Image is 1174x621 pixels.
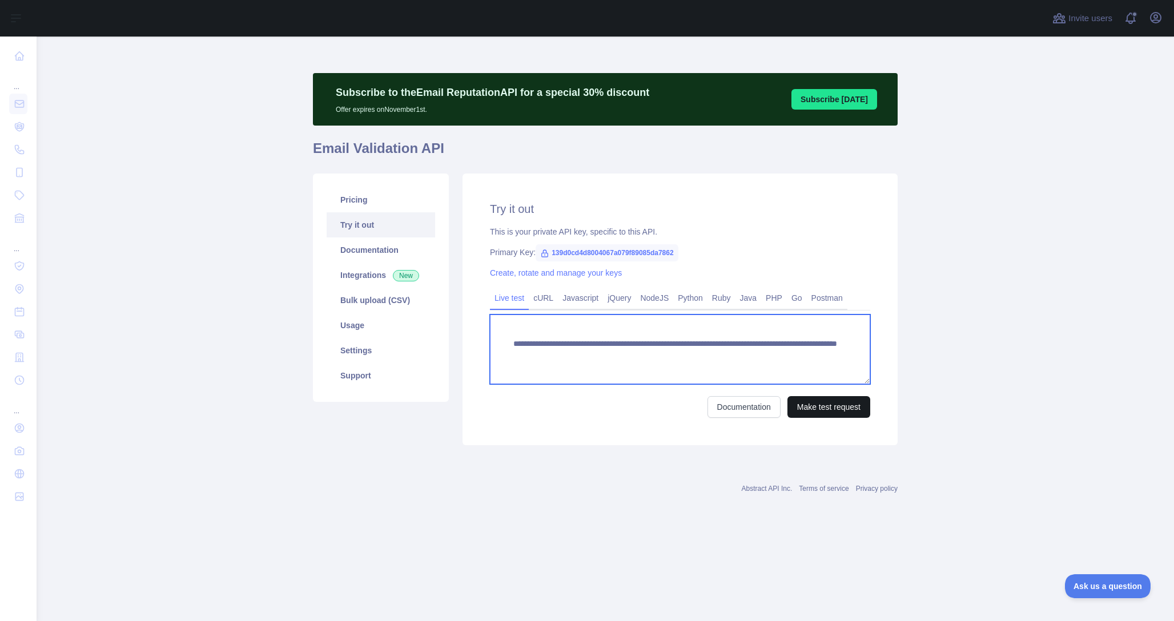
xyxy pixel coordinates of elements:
[536,244,678,261] span: 139d0cd4d8004067a079f89085da7862
[9,231,27,253] div: ...
[490,247,870,258] div: Primary Key:
[336,84,649,100] p: Subscribe to the Email Reputation API for a special 30 % discount
[1050,9,1115,27] button: Invite users
[558,289,603,307] a: Javascript
[707,396,781,418] a: Documentation
[761,289,787,307] a: PHP
[787,396,870,418] button: Make test request
[636,289,673,307] a: NodeJS
[327,212,435,237] a: Try it out
[742,485,793,493] a: Abstract API Inc.
[313,139,898,167] h1: Email Validation API
[791,89,877,110] button: Subscribe [DATE]
[1065,574,1151,598] iframe: Toggle Customer Support
[336,100,649,114] p: Offer expires on November 1st.
[393,270,419,281] span: New
[490,268,622,277] a: Create, rotate and manage your keys
[856,485,898,493] a: Privacy policy
[787,289,807,307] a: Go
[673,289,707,307] a: Python
[327,313,435,338] a: Usage
[327,187,435,212] a: Pricing
[9,393,27,416] div: ...
[327,338,435,363] a: Settings
[9,68,27,91] div: ...
[707,289,735,307] a: Ruby
[529,289,558,307] a: cURL
[327,288,435,313] a: Bulk upload (CSV)
[603,289,636,307] a: jQuery
[799,485,849,493] a: Terms of service
[490,289,529,307] a: Live test
[327,237,435,263] a: Documentation
[327,363,435,388] a: Support
[490,226,870,237] div: This is your private API key, specific to this API.
[490,201,870,217] h2: Try it out
[327,263,435,288] a: Integrations New
[807,289,847,307] a: Postman
[1068,12,1112,25] span: Invite users
[735,289,762,307] a: Java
